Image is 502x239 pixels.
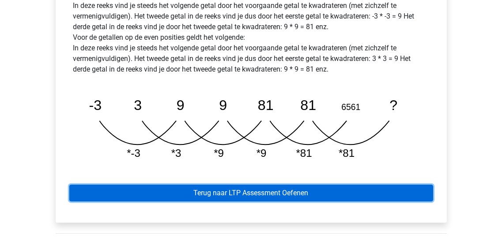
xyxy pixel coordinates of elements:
tspan: 9 [177,97,185,113]
tspan: ? [390,97,398,113]
tspan: 3 [134,97,142,113]
a: Terug naar LTP Assessment Oefenen [69,185,433,201]
tspan: 81 [301,97,317,113]
tspan: -3 [89,97,102,113]
tspan: 81 [258,97,274,113]
tspan: 6561 [342,102,361,112]
tspan: 9 [219,97,227,113]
